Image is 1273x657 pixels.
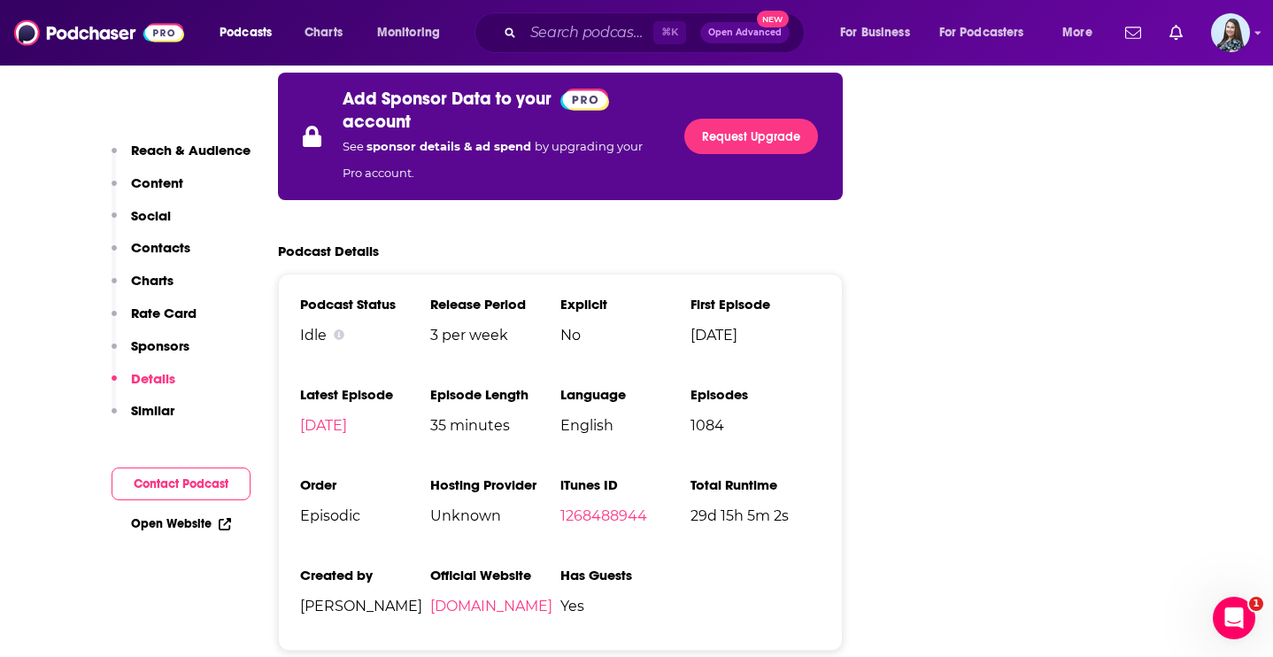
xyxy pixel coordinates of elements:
[131,402,174,419] p: Similar
[365,19,463,47] button: open menu
[691,417,821,434] span: 1084
[430,386,560,403] h3: Episode Length
[112,337,189,370] button: Sponsors
[300,327,430,344] div: Idle
[112,142,251,174] button: Reach & Audience
[1162,18,1190,48] a: Show notifications dropdown
[840,20,910,45] span: For Business
[691,476,821,493] h3: Total Runtime
[691,327,821,344] span: [DATE]
[343,133,663,186] p: See by upgrading your Pro account.
[112,272,174,305] button: Charts
[300,417,347,434] a: [DATE]
[430,476,560,493] h3: Hosting Provider
[1211,13,1250,52] img: User Profile
[300,476,430,493] h3: Order
[691,296,821,313] h3: First Episode
[691,386,821,403] h3: Episodes
[430,567,560,584] h3: Official Website
[1213,597,1255,639] iframe: Intercom live chat
[691,507,821,524] span: 29d 15h 5m 2s
[560,417,691,434] span: English
[757,11,789,27] span: New
[366,139,535,153] span: sponsor details & ad spend
[343,111,411,133] p: account
[14,16,184,50] img: Podchaser - Follow, Share and Rate Podcasts
[300,386,430,403] h3: Latest Episode
[112,239,190,272] button: Contacts
[430,598,552,614] a: [DOMAIN_NAME]
[131,337,189,354] p: Sponsors
[131,207,171,224] p: Social
[112,174,183,207] button: Content
[1062,20,1092,45] span: More
[684,119,818,154] a: Request Upgrade
[343,88,552,110] p: Add Sponsor Data to your
[131,174,183,191] p: Content
[430,296,560,313] h3: Release Period
[560,476,691,493] h3: iTunes ID
[708,28,782,37] span: Open Advanced
[207,19,295,47] button: open menu
[1249,597,1263,611] span: 1
[828,19,932,47] button: open menu
[491,12,822,53] div: Search podcasts, credits, & more...
[220,20,272,45] span: Podcasts
[377,20,440,45] span: Monitoring
[131,272,174,289] p: Charts
[1050,19,1115,47] button: open menu
[560,567,691,584] h3: Has Guests
[653,21,686,44] span: ⌘ K
[560,89,609,111] img: Podchaser Pro
[939,20,1024,45] span: For Podcasters
[300,507,430,524] span: Episodic
[560,87,609,110] a: Pro website
[430,417,560,434] span: 35 minutes
[1118,18,1148,48] a: Show notifications dropdown
[112,468,251,500] button: Contact Podcast
[305,20,343,45] span: Charts
[300,598,430,614] span: [PERSON_NAME]
[560,327,691,344] span: No
[300,296,430,313] h3: Podcast Status
[112,207,171,240] button: Social
[131,370,175,387] p: Details
[560,296,691,313] h3: Explicit
[131,516,231,531] a: Open Website
[560,507,647,524] a: 1268488944
[131,305,197,321] p: Rate Card
[131,239,190,256] p: Contacts
[1211,13,1250,52] button: Show profile menu
[928,19,1050,47] button: open menu
[112,370,175,403] button: Details
[430,327,560,344] span: 3 per week
[293,19,353,47] a: Charts
[131,142,251,158] p: Reach & Audience
[278,243,379,259] h2: Podcast Details
[1211,13,1250,52] span: Logged in as brookefortierpr
[700,22,790,43] button: Open AdvancedNew
[112,402,174,435] button: Similar
[430,507,560,524] span: Unknown
[523,19,653,47] input: Search podcasts, credits, & more...
[560,598,691,614] span: Yes
[112,305,197,337] button: Rate Card
[560,386,691,403] h3: Language
[300,567,430,584] h3: Created by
